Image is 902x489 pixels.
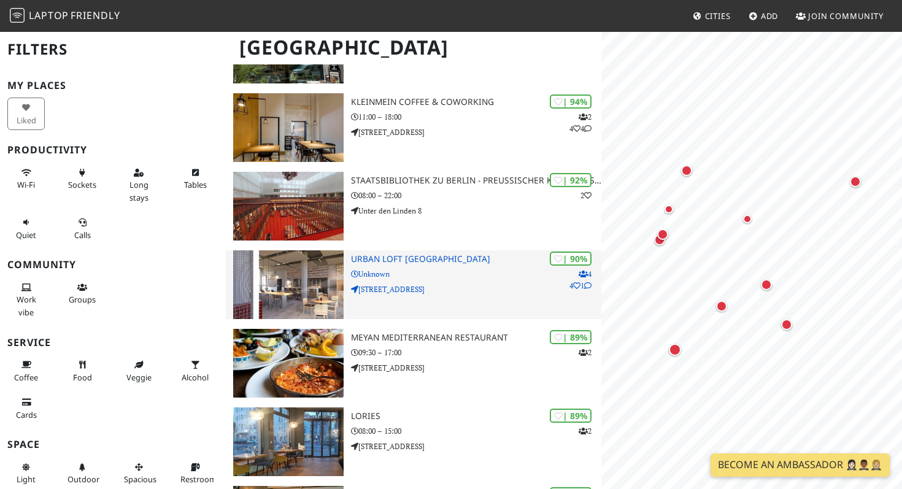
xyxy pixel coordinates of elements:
[351,97,601,107] h3: KleinMein Coffee & Coworking
[17,179,35,190] span: Stable Wi-Fi
[233,250,344,319] img: URBAN LOFT Berlin
[791,5,889,27] a: Join Community
[550,94,592,109] div: | 94%
[351,190,601,201] p: 08:00 – 22:00
[229,31,599,64] h1: [GEOGRAPHIC_DATA]
[233,407,344,476] img: Lories
[740,212,755,226] div: Map marker
[351,254,601,264] h3: URBAN LOFT [GEOGRAPHIC_DATA]
[808,10,884,21] span: Join Community
[226,329,602,398] a: Meyan Mediterranean Restaurant | 89% 2 Meyan Mediterranean Restaurant 09:30 – 17:00 [STREET_ADDRESS]
[351,425,601,437] p: 08:00 – 15:00
[351,411,601,422] h3: Lories
[351,126,601,138] p: [STREET_ADDRESS]
[120,163,158,207] button: Long stays
[7,277,45,322] button: Work vibe
[17,294,36,317] span: People working
[180,474,217,485] span: Restroom
[226,407,602,476] a: Lories | 89% 2 Lories 08:00 – 15:00 [STREET_ADDRESS]
[847,174,863,190] div: Map marker
[714,298,730,314] div: Map marker
[666,341,684,358] div: Map marker
[17,474,36,485] span: Natural light
[64,212,101,245] button: Calls
[579,347,592,358] p: 2
[550,409,592,423] div: | 89%
[711,453,890,477] a: Become an Ambassador 🤵🏻‍♀️🤵🏾‍♂️🤵🏼‍♀️
[64,355,101,387] button: Food
[688,5,736,27] a: Cities
[655,226,671,242] div: Map marker
[64,163,101,195] button: Sockets
[233,329,344,398] img: Meyan Mediterranean Restaurant
[351,111,601,123] p: 11:00 – 18:00
[233,93,344,162] img: KleinMein Coffee & Coworking
[351,268,601,280] p: Unknown
[7,31,218,68] h2: Filters
[550,252,592,266] div: | 90%
[779,317,795,333] div: Map marker
[226,93,602,162] a: KleinMein Coffee & Coworking | 94% 244 KleinMein Coffee & Coworking 11:00 – 18:00 [STREET_ADDRESS]
[351,333,601,343] h3: Meyan Mediterranean Restaurant
[69,294,96,305] span: Group tables
[68,179,96,190] span: Power sockets
[233,172,344,241] img: Staatsbibliothek zu Berlin - Preußischer Kulturbesitz
[351,441,601,452] p: [STREET_ADDRESS]
[16,229,36,241] span: Quiet
[120,355,158,387] button: Veggie
[679,163,695,179] div: Map marker
[351,283,601,295] p: [STREET_ADDRESS]
[10,6,120,27] a: LaptopFriendly LaptopFriendly
[16,409,37,420] span: Credit cards
[569,268,592,291] p: 4 4 1
[550,330,592,344] div: | 89%
[351,205,601,217] p: Unter den Linden 8
[71,9,120,22] span: Friendly
[182,372,209,383] span: Alcohol
[226,172,602,241] a: Staatsbibliothek zu Berlin - Preußischer Kulturbesitz | 92% 2 Staatsbibliothek zu Berlin - Preußi...
[351,347,601,358] p: 09:30 – 17:00
[705,10,731,21] span: Cities
[744,5,784,27] a: Add
[7,163,45,195] button: Wi-Fi
[550,173,592,187] div: | 92%
[7,144,218,156] h3: Productivity
[661,202,676,217] div: Map marker
[351,362,601,374] p: [STREET_ADDRESS]
[10,8,25,23] img: LaptopFriendly
[177,163,214,195] button: Tables
[758,277,774,293] div: Map marker
[7,439,218,450] h3: Space
[7,355,45,387] button: Coffee
[64,277,101,310] button: Groups
[7,80,218,91] h3: My Places
[579,425,592,437] p: 2
[14,372,38,383] span: Coffee
[126,372,152,383] span: Veggie
[7,337,218,348] h3: Service
[351,175,601,186] h3: Staatsbibliothek zu Berlin - Preußischer Kulturbesitz
[177,355,214,387] button: Alcohol
[74,229,91,241] span: Video/audio calls
[29,9,69,22] span: Laptop
[7,212,45,245] button: Quiet
[184,179,207,190] span: Work-friendly tables
[73,372,92,383] span: Food
[7,392,45,425] button: Cards
[761,10,779,21] span: Add
[124,474,156,485] span: Spacious
[569,111,592,134] p: 2 4 4
[67,474,99,485] span: Outdoor area
[7,259,218,271] h3: Community
[580,190,592,201] p: 2
[129,179,148,202] span: Long stays
[226,250,602,319] a: URBAN LOFT Berlin | 90% 441 URBAN LOFT [GEOGRAPHIC_DATA] Unknown [STREET_ADDRESS]
[652,232,668,248] div: Map marker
